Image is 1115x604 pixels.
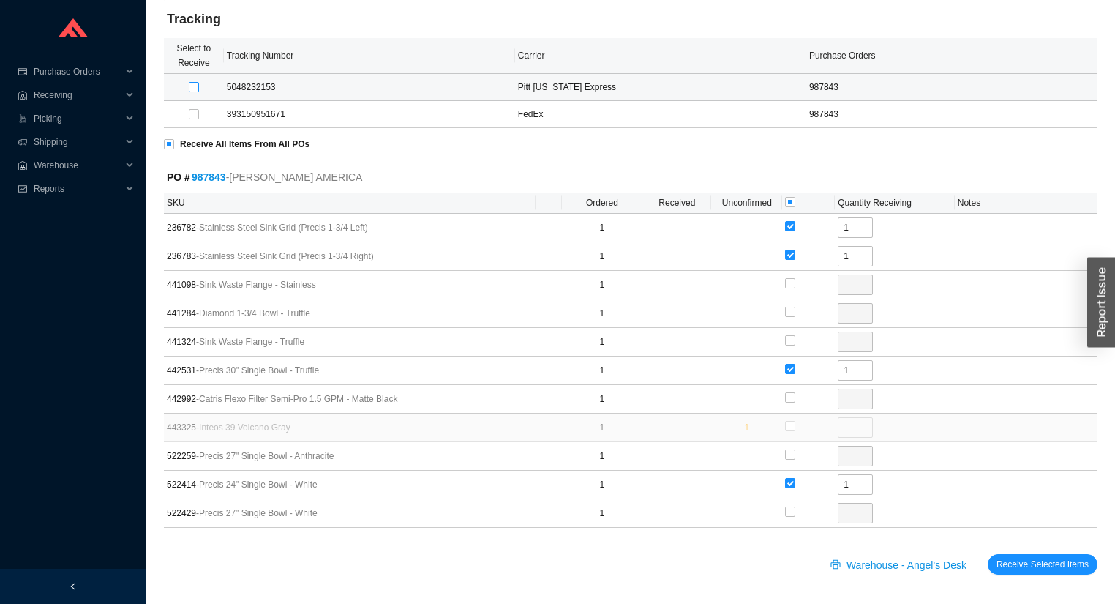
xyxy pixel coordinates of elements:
[955,193,1097,214] th: Notes
[562,357,643,385] td: 1
[167,220,533,235] span: 236782
[196,337,304,347] span: - Sink Waste Flange - Truffle
[806,38,1097,74] th: Purchase Orders
[996,557,1089,572] span: Receive Selected Items
[167,306,533,321] span: 441284
[167,449,533,463] span: 522259
[192,171,226,183] a: 987843
[167,392,533,406] span: 442992
[196,480,318,490] span: - Precis 24" Single Bowl - White
[167,363,533,378] span: 442531
[806,101,1097,128] td: 987843
[18,67,28,76] span: credit-card
[167,277,533,292] span: 441098
[830,559,844,571] span: printer
[226,169,363,186] span: - [PERSON_NAME] AMERICA
[562,328,643,357] td: 1
[196,308,310,318] span: - Diamond 1-3/4 Bowl - Truffle
[562,471,643,499] td: 1
[196,251,374,261] span: - Stainless Steel Sink Grid (Precis 1-3/4 Right)
[18,184,28,193] span: fund
[711,193,782,214] th: Unconfirmed
[167,171,226,183] strong: PO #
[515,38,806,74] th: Carrier
[167,477,533,492] span: 522414
[822,554,979,575] button: printerWarehouse - Angel's Desk
[167,249,533,264] span: 236783
[167,506,533,521] span: 522429
[642,193,711,214] th: Received
[196,280,316,290] span: - Sink Waste Flange - Stainless
[164,38,224,74] th: Select to Receive
[224,101,515,128] td: 393150951671
[562,271,643,299] td: 1
[196,365,319,376] span: - Precis 30" Single Bowl - Truffle
[562,442,643,471] td: 1
[167,10,1095,29] h4: Tracking
[196,508,318,518] span: - Precis 27" Single Bowl - White
[846,557,966,574] span: Warehouse - Angel's Desk
[167,335,533,349] span: 441324
[988,554,1097,575] button: Receive Selected Items
[69,582,78,591] span: left
[196,223,368,233] span: - Stainless Steel Sink Grid (Precis 1-3/4 Left)
[34,154,121,177] span: Warehouse
[34,177,121,201] span: Reports
[562,193,643,214] th: Ordered
[34,107,121,130] span: Picking
[562,299,643,328] td: 1
[515,101,806,128] td: FedEx
[562,242,643,271] td: 1
[180,139,309,149] strong: Receive All Items From All POs
[164,193,536,214] th: SKU
[34,83,121,107] span: Receiving
[562,385,643,414] td: 1
[196,451,334,461] span: - Precis 27" Single Bowl - Anthracite
[806,74,1097,101] td: 987843
[224,74,515,101] td: 5048232153
[835,193,955,214] th: Quantity Receiving
[515,74,806,101] td: Pitt [US_STATE] Express
[224,38,515,74] th: Tracking Number
[562,499,643,528] td: 1
[196,394,397,404] span: - Catris Flexo Filter Semi-Pro 1.5 GPM - Matte Black
[34,130,121,154] span: Shipping
[562,214,643,242] td: 1
[34,60,121,83] span: Purchase Orders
